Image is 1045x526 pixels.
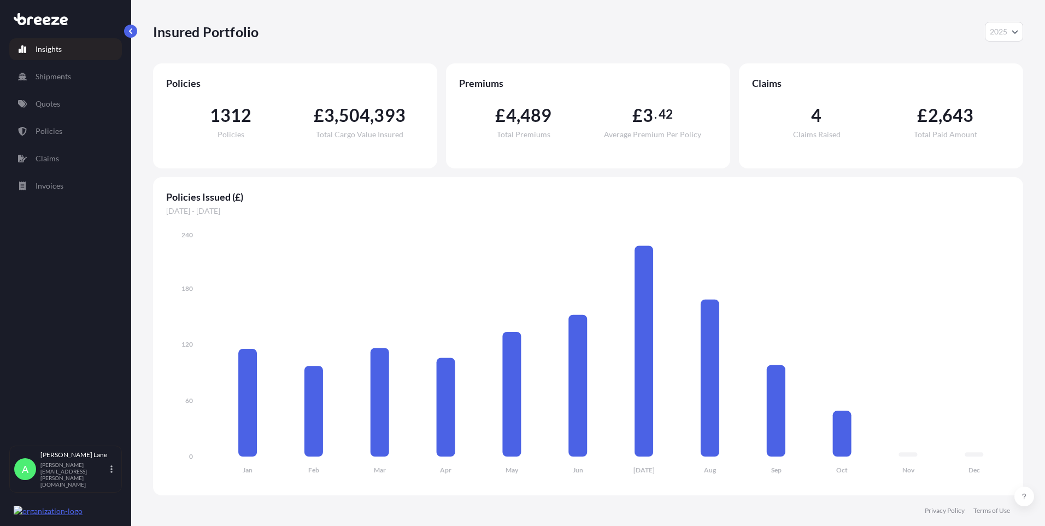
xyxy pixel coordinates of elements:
[506,466,519,474] tspan: May
[968,466,980,474] tspan: Dec
[632,107,643,124] span: £
[181,231,193,239] tspan: 240
[36,153,59,164] p: Claims
[811,107,821,124] span: 4
[520,107,552,124] span: 489
[440,466,451,474] tspan: Apr
[181,284,193,293] tspan: 180
[459,77,717,90] span: Premiums
[243,466,253,474] tspan: Jan
[902,466,915,474] tspan: Nov
[928,107,938,124] span: 2
[654,110,657,119] span: .
[324,107,334,124] span: 3
[9,66,122,87] a: Shipments
[573,466,583,474] tspan: Jun
[314,107,324,124] span: £
[604,131,701,138] span: Average Premium Per Policy
[185,396,193,405] tspan: 60
[166,77,424,90] span: Policies
[497,131,550,138] span: Total Premiums
[374,107,406,124] span: 393
[36,98,60,109] p: Quotes
[917,107,927,124] span: £
[181,340,193,348] tspan: 120
[9,38,122,60] a: Insights
[704,466,717,474] tspan: Aug
[308,466,319,474] tspan: Feb
[9,93,122,115] a: Quotes
[370,107,374,124] span: ,
[9,120,122,142] a: Policies
[973,506,1010,515] a: Terms of Use
[36,180,63,191] p: Invoices
[9,148,122,170] a: Claims
[771,466,782,474] tspan: Sep
[189,452,193,460] tspan: 0
[643,107,653,124] span: 3
[339,107,371,124] span: 504
[210,107,252,124] span: 1312
[334,107,338,124] span: ,
[40,451,108,459] p: [PERSON_NAME] Lane
[40,461,108,488] p: [PERSON_NAME][EMAIL_ADDRESS][PERSON_NAME][DOMAIN_NAME]
[36,71,71,82] p: Shipments
[938,107,942,124] span: ,
[9,175,122,197] a: Invoices
[793,131,841,138] span: Claims Raised
[495,107,506,124] span: £
[166,206,1010,217] span: [DATE] - [DATE]
[942,107,974,124] span: 643
[153,23,259,40] p: Insured Portfolio
[925,506,965,515] a: Privacy Policy
[374,466,386,474] tspan: Mar
[14,506,83,517] img: organization-logo
[752,77,1010,90] span: Claims
[914,131,977,138] span: Total Paid Amount
[506,107,516,124] span: 4
[316,131,403,138] span: Total Cargo Value Insured
[990,26,1007,37] span: 2025
[218,131,244,138] span: Policies
[36,44,62,55] p: Insights
[36,126,62,137] p: Policies
[633,466,655,474] tspan: [DATE]
[22,464,28,475] span: A
[659,110,673,119] span: 42
[516,107,520,124] span: ,
[166,190,1010,203] span: Policies Issued (£)
[985,22,1023,42] button: Year Selector
[836,466,848,474] tspan: Oct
